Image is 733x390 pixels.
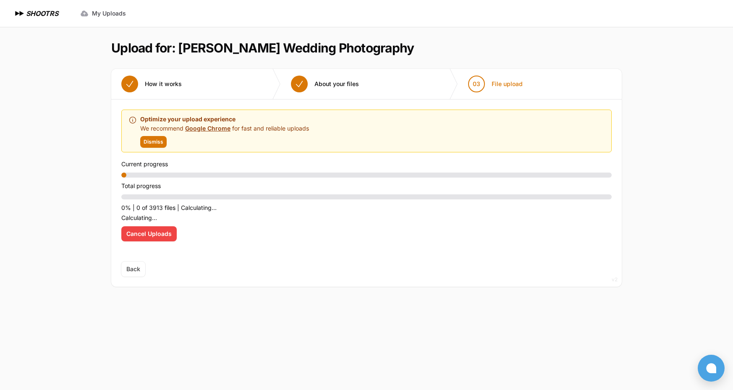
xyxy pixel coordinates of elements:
[492,80,523,88] span: File upload
[698,355,725,382] button: Open chat window
[121,213,612,223] p: Calculating...
[145,80,182,88] span: How it works
[185,125,230,132] a: Google Chrome
[126,230,172,238] span: Cancel Uploads
[144,139,163,145] span: Dismiss
[111,40,414,55] h1: Upload for: [PERSON_NAME] Wedding Photography
[281,69,369,99] button: About your files
[612,275,618,285] div: v2
[111,69,192,99] button: How it works
[121,203,612,213] p: 0% | 0 of 3913 files | Calculating...
[458,69,533,99] button: 03 File upload
[13,8,26,18] img: SHOOTRS
[140,124,309,133] p: We recommend for fast and reliable uploads
[121,226,177,241] button: Cancel Uploads
[92,9,126,18] span: My Uploads
[121,159,612,169] p: Current progress
[13,8,58,18] a: SHOOTRS SHOOTRS
[140,136,167,148] button: Dismiss
[75,6,131,21] a: My Uploads
[121,181,612,191] p: Total progress
[26,8,58,18] h1: SHOOTRS
[314,80,359,88] span: About your files
[473,80,480,88] span: 03
[140,114,309,124] p: Optimize your upload experience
